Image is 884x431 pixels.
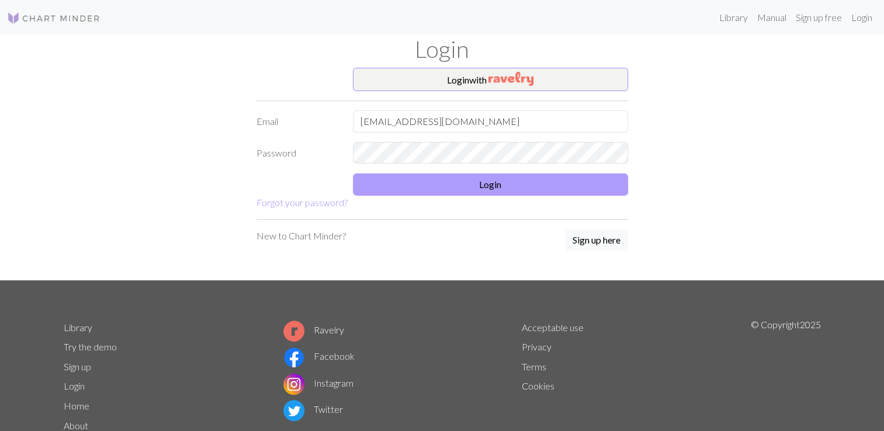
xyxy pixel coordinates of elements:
[64,400,89,411] a: Home
[64,420,88,431] a: About
[64,361,91,372] a: Sign up
[283,347,304,368] img: Facebook logo
[249,110,346,133] label: Email
[283,374,304,395] img: Instagram logo
[353,173,628,196] button: Login
[64,322,92,333] a: Library
[283,350,355,362] a: Facebook
[283,377,353,388] a: Instagram
[791,6,847,29] a: Sign up free
[847,6,877,29] a: Login
[249,142,346,164] label: Password
[353,68,628,91] button: Loginwith
[565,229,628,252] a: Sign up here
[283,404,343,415] a: Twitter
[283,324,344,335] a: Ravelry
[283,400,304,421] img: Twitter logo
[715,6,753,29] a: Library
[64,341,117,352] a: Try the demo
[565,229,628,251] button: Sign up here
[522,341,552,352] a: Privacy
[7,11,100,25] img: Logo
[283,321,304,342] img: Ravelry logo
[522,361,546,372] a: Terms
[753,6,791,29] a: Manual
[522,380,554,391] a: Cookies
[488,72,533,86] img: Ravelry
[57,35,828,63] h1: Login
[256,197,348,208] a: Forgot your password?
[64,380,85,391] a: Login
[256,229,346,243] p: New to Chart Minder?
[522,322,584,333] a: Acceptable use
